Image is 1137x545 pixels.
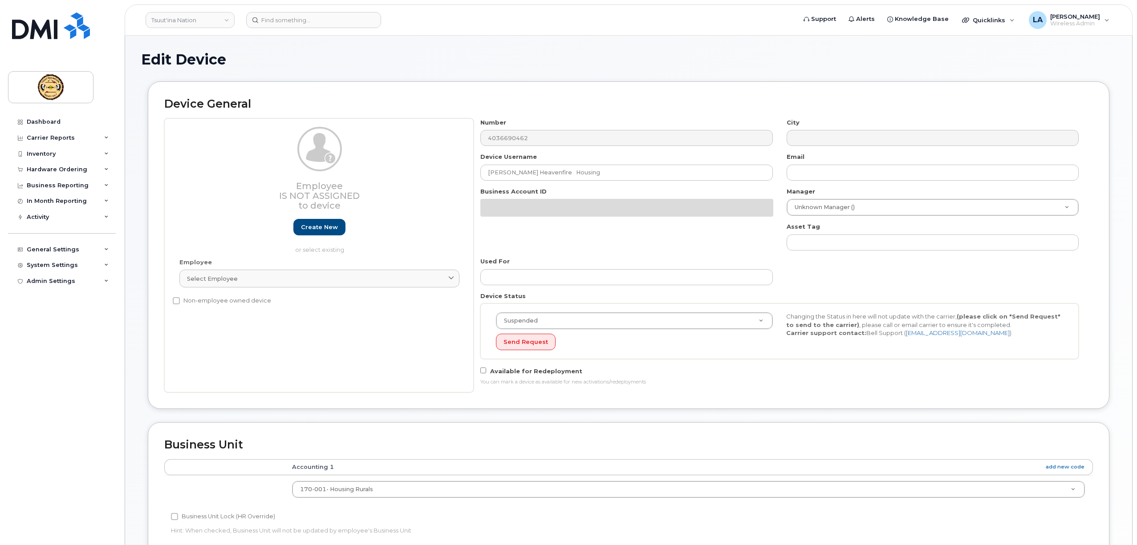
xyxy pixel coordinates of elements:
div: Changing the Status in here will not update with the carrier, , please call or email carrier to e... [780,312,1070,337]
a: Suspended [496,313,772,329]
input: Business Unit Lock (HR Override) [171,513,178,520]
input: Non-employee owned device [173,297,180,304]
label: Asset Tag [787,222,820,231]
span: Available for Redeployment [490,367,582,375]
label: Employee [179,258,212,266]
a: [EMAIL_ADDRESS][DOMAIN_NAME] [906,329,1010,336]
th: Accounting 1 [284,459,1093,475]
strong: (please click on "Send Request" to send to the carrier) [786,313,1060,328]
h2: Business Unit [164,439,1093,451]
label: Business Account ID [480,187,547,196]
span: Unknown Manager () [789,203,855,211]
label: Device Username [480,153,537,161]
label: Used For [480,257,510,266]
a: Create new [293,219,345,235]
p: or select existing [179,246,459,254]
p: Hint: When checked, Business Unit will not be updated by employee's Business Unit [171,526,776,535]
a: Unknown Manager () [787,199,1078,215]
label: Manager [787,187,815,196]
span: 170-001- Housing Rurals [300,486,373,493]
span: Select employee [187,275,238,283]
span: Is not assigned [279,190,360,201]
label: Business Unit Lock (HR Override) [171,511,275,522]
h1: Edit Device [141,52,1116,67]
a: 170-001- Housing Rurals [292,481,1084,497]
h3: Employee [179,181,459,210]
span: to device [298,200,341,211]
h2: Device General [164,98,1093,110]
label: Non-employee owned device [173,295,271,306]
a: add new code [1046,463,1084,471]
label: Email [787,153,804,161]
label: Device Status [480,292,526,300]
span: Suspended [499,317,538,325]
div: You can mark a device as available for new activations/redeployments [480,379,1079,386]
input: Available for Redeployment [480,367,486,373]
label: Number [480,118,506,127]
label: City [787,118,800,127]
a: Select employee [179,270,459,287]
button: Send Request [496,334,556,350]
strong: Carrier support contact: [786,329,866,336]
